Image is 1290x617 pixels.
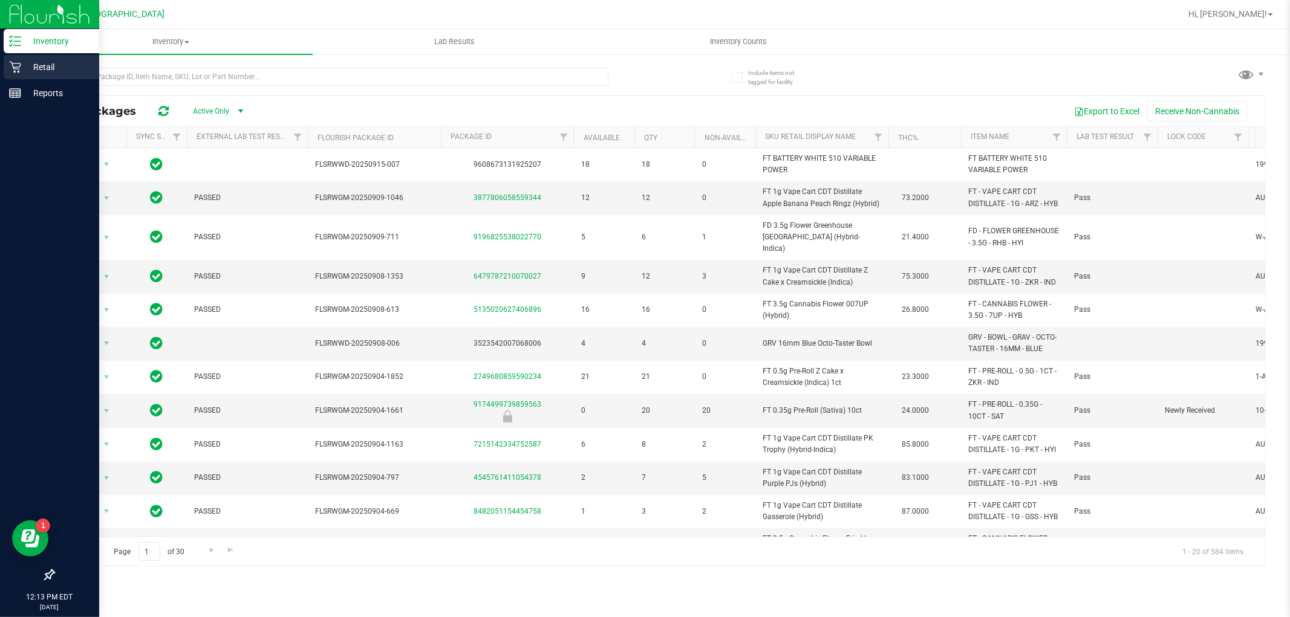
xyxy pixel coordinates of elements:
span: FLSRWGM-20250909-1046 [315,192,434,204]
a: 8482051154454758 [474,507,541,515]
span: 6 [581,439,627,450]
a: Qty [644,134,657,142]
span: FT 0.35g Pre-Roll (Sativa) 10ct [763,405,881,416]
span: 0 [581,405,627,416]
span: FLSRWWD-20250908-006 [315,338,434,349]
span: Pass [1074,192,1150,204]
a: 5135020627406896 [474,305,541,314]
span: 16 [581,304,627,315]
span: 20 [702,405,748,416]
iframe: Resource center [12,520,48,557]
span: FT - PRE-ROLL - 0.35G - 10CT - SAT [968,399,1060,422]
a: Item Name [971,132,1009,141]
span: 26.8000 [896,301,935,318]
span: 21 [581,371,627,383]
span: In Sync [151,189,163,206]
span: FT - VAPE CART CDT DISTILLATE - 1G - GSS - HYB [968,500,1060,523]
span: FT 0.5g Pre-Roll Z Cake x Creamsickle (Indica) 1ct [763,366,881,389]
span: In Sync [151,469,163,486]
span: FT - VAPE CART CDT DISTILLATE - 1G - PJ1 - HYB [968,467,1060,489]
span: 75.3000 [896,268,935,285]
span: In Sync [151,156,163,173]
span: Page of 30 [103,542,195,561]
span: PASSED [194,472,301,483]
span: FLSRWGM-20250904-669 [315,506,434,517]
span: In Sync [151,268,163,285]
span: FT BATTERY WHITE 510 VARIABLE POWER [968,153,1060,176]
span: Pass [1074,371,1150,383]
span: 85.8000 [896,436,935,453]
span: 12 [642,192,688,204]
span: FT - CANNABIS FLOWER - 3.5G - FIC - HYB [968,533,1060,556]
span: 73.2000 [896,189,935,207]
span: Pass [1074,439,1150,450]
span: 1 [581,506,627,517]
span: FLSRWGM-20250904-797 [315,472,434,483]
div: Newly Received [439,410,576,422]
a: Go to the last page [222,542,239,558]
span: In Sync [151,436,163,453]
span: Inventory Counts [694,36,783,47]
span: 0 [702,371,748,383]
a: Inventory Counts [596,29,880,54]
span: select [99,268,114,285]
span: 21 [642,371,688,383]
span: 12 [642,271,688,282]
span: FD 3.5g Flower Greenhouse [GEOGRAPHIC_DATA] (Hybrid-Indica) [763,220,881,255]
input: Search Package ID, Item Name, SKU, Lot or Part Number... [53,68,608,86]
span: FT 3.5g Cannabis Flower 007UP (Hybrid) [763,299,881,321]
a: Filter [1228,127,1248,147]
span: Pass [1074,231,1150,243]
a: Filter [1138,127,1158,147]
span: 2 [702,439,748,450]
span: select [99,335,114,352]
span: 6 [642,231,688,243]
span: select [99,470,114,486]
inline-svg: Retail [9,61,21,73]
a: 3877806058559344 [474,193,541,202]
span: FLSRWGM-20250904-1661 [315,405,434,416]
a: Non-Available [705,134,758,142]
span: FLSRWGM-20250908-1353 [315,271,434,282]
a: Flourish Package ID [318,134,394,142]
span: 4 [642,338,688,349]
span: 24.0000 [896,402,935,419]
span: select [99,156,114,173]
span: 0 [702,192,748,204]
span: GRV 16mm Blue Octo-Taster Bowl [763,338,881,349]
span: 2 [581,472,627,483]
span: FT 1g Vape Cart CDT Distillate Apple Banana Peach Ringz (Hybrid) [763,186,881,209]
span: FLSRWGM-20250908-613 [315,304,434,315]
span: GRV - BOWL - GRAV - OCTO-TASTER - 16MM - BLUE [968,332,1060,355]
div: 9608673131925207 [439,159,576,170]
span: Pass [1074,472,1150,483]
span: FD - FLOWER GREENHOUSE - 3.5G - RHB - HYI [968,225,1060,248]
span: select [99,369,114,386]
span: PASSED [194,231,301,243]
a: Lock Code [1167,132,1206,141]
span: select [99,402,114,419]
span: PASSED [194,405,301,416]
span: FT - PRE-ROLL - 0.5G - 1CT - ZKR - IND [968,366,1060,389]
a: 9174499739859563 [474,400,541,409]
a: 9196825538022770 [474,233,541,241]
a: THC% [898,134,918,142]
span: In Sync [151,536,163,553]
span: Pass [1074,506,1150,517]
span: 5 [702,472,748,483]
span: 0 [702,304,748,315]
span: FT BATTERY WHITE 510 VARIABLE POWER [763,153,881,176]
span: Inventory [29,36,313,47]
span: [GEOGRAPHIC_DATA] [82,9,165,19]
span: 0 [702,159,748,170]
span: 20 [642,405,688,416]
span: FT 1g Vape Cart CDT Distillate Z Cake x Creamsickle (Indica) [763,265,881,288]
span: 2 [702,506,748,517]
span: Pass [1074,271,1150,282]
span: 12 [581,192,627,204]
a: Filter [288,127,308,147]
span: 3 [702,271,748,282]
span: FLSRWGM-20250909-711 [315,231,434,243]
span: 1 - 20 of 584 items [1173,542,1253,560]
